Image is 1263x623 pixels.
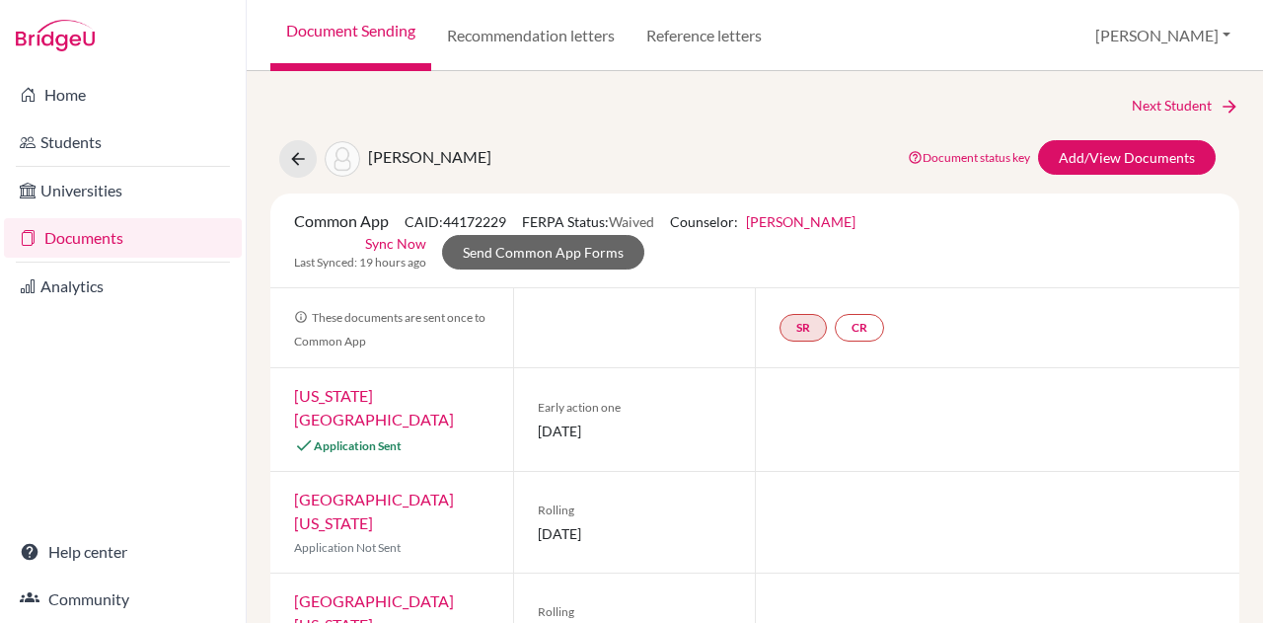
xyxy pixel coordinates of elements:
[4,75,242,115] a: Home
[538,502,732,519] span: Rolling
[368,147,491,166] span: [PERSON_NAME]
[538,399,732,417] span: Early action one
[1132,95,1239,117] a: Next Student
[670,213,855,230] span: Counselor:
[16,20,95,51] img: Bridge-U
[294,310,485,349] span: These documents are sent once to Common App
[522,213,654,230] span: FERPA Status:
[314,438,402,453] span: Application Sent
[1038,140,1216,175] a: Add/View Documents
[1086,17,1239,54] button: [PERSON_NAME]
[442,235,644,270] a: Send Common App Forms
[746,213,855,230] a: [PERSON_NAME]
[294,254,426,272] span: Last Synced: 19 hours ago
[4,122,242,162] a: Students
[4,218,242,258] a: Documents
[4,267,242,306] a: Analytics
[4,171,242,210] a: Universities
[538,603,732,621] span: Rolling
[4,532,242,572] a: Help center
[294,211,389,230] span: Common App
[835,314,884,342] a: CR
[294,386,454,428] a: [US_STATE][GEOGRAPHIC_DATA]
[609,213,654,230] span: Waived
[908,150,1030,165] a: Document status key
[294,540,401,555] span: Application Not Sent
[4,580,242,619] a: Community
[294,490,454,532] a: [GEOGRAPHIC_DATA][US_STATE]
[538,421,732,441] span: [DATE]
[538,523,732,544] span: [DATE]
[365,233,426,254] a: Sync Now
[780,314,827,342] a: SR
[405,213,506,230] span: CAID: 44172229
